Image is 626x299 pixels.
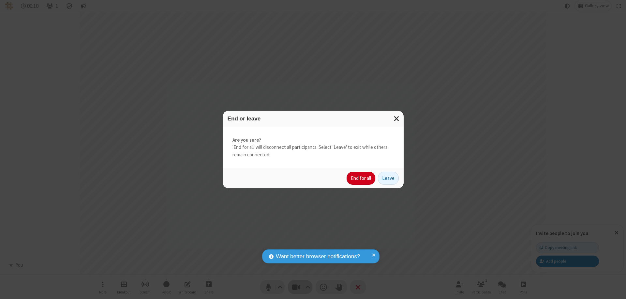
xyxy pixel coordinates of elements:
button: Close modal [390,111,404,127]
button: End for all [347,172,375,185]
button: Leave [378,172,399,185]
span: Want better browser notifications? [276,252,360,261]
h3: End or leave [228,116,399,122]
strong: Are you sure? [232,136,394,144]
div: 'End for all' will disconnect all participants. Select 'Leave' to exit while others remain connec... [223,127,404,168]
